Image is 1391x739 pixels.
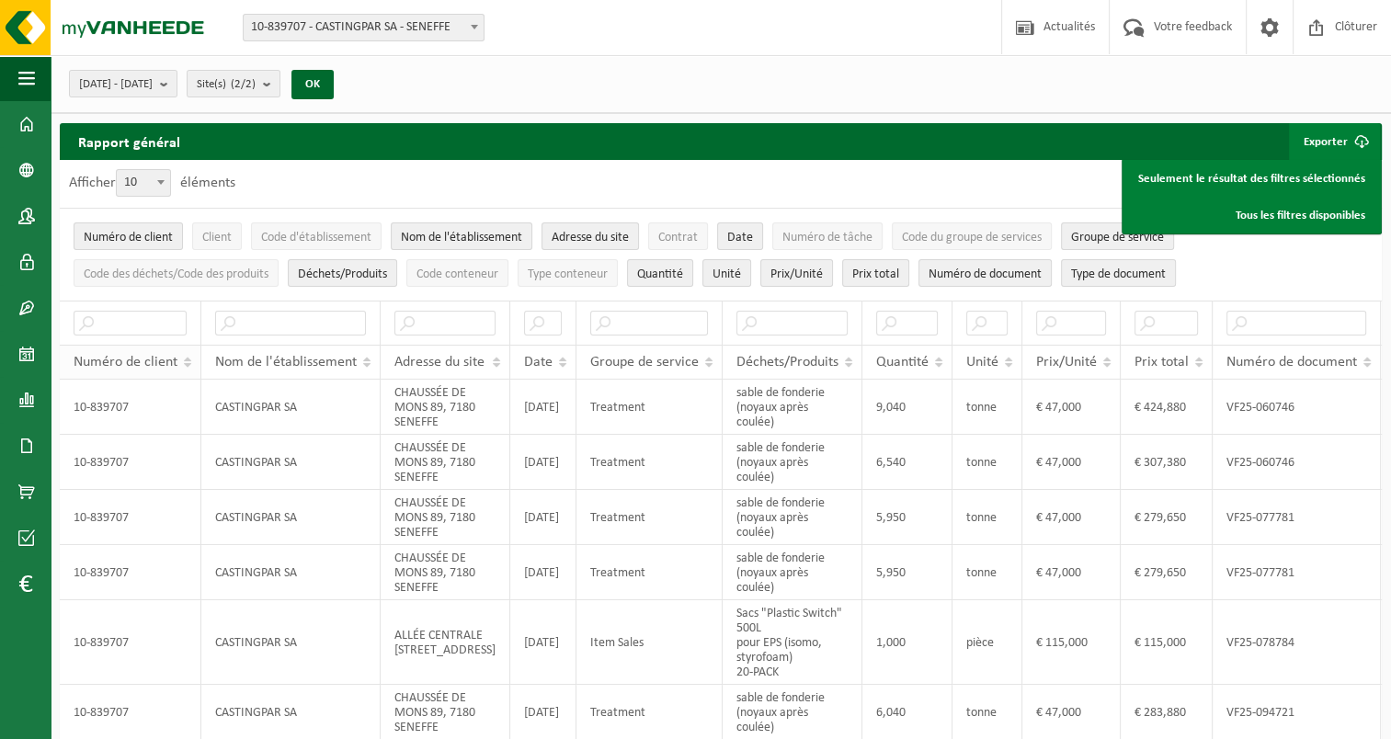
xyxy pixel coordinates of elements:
button: Prix totalPrix total: Activate to sort [842,259,909,287]
button: Nom de l'établissementNom de l'établissement: Activate to sort [391,222,532,250]
td: € 47,000 [1022,380,1121,435]
button: Déchets/ProduitsDéchets/Produits: Activate to sort [288,259,397,287]
td: € 424,880 [1121,380,1213,435]
td: € 279,650 [1121,545,1213,600]
button: ContratContrat: Activate to sort [648,222,708,250]
span: Site(s) [197,71,256,98]
td: sable de fonderie (noyaux après coulée) [723,490,862,545]
span: 10 [116,169,171,197]
td: Treatment [576,435,723,490]
span: Adresse du site [394,355,485,369]
td: CASTINGPAR SA [201,435,381,490]
td: tonne [952,545,1022,600]
td: [DATE] [510,435,576,490]
span: Numéro de client [74,355,177,369]
td: VF25-060746 [1213,435,1381,490]
td: Treatment [576,490,723,545]
span: Adresse du site [552,231,629,244]
td: € 115,000 [1121,600,1213,685]
button: Numéro de documentNuméro de document: Activate to sort [918,259,1052,287]
span: Code des déchets/Code des produits [84,267,268,281]
button: Numéro de tâcheNuméro de tâche: Activate to sort [772,222,883,250]
td: VF25-060746 [1213,380,1381,435]
count: (2/2) [231,78,256,90]
td: € 47,000 [1022,545,1121,600]
td: sable de fonderie (noyaux après coulée) [723,545,862,600]
td: VF25-078784 [1213,600,1381,685]
td: € 115,000 [1022,600,1121,685]
button: Exporter [1289,123,1380,160]
td: CHAUSSÉE DE MONS 89, 7180 SENEFFE [381,380,510,435]
td: 10-839707 [60,435,201,490]
button: OK [291,70,334,99]
span: Numéro de client [84,231,173,244]
td: 5,950 [862,490,952,545]
span: Prix total [1134,355,1189,369]
td: Treatment [576,380,723,435]
td: 10-839707 [60,600,201,685]
td: sable de fonderie (noyaux après coulée) [723,435,862,490]
td: [DATE] [510,490,576,545]
span: Date [727,231,753,244]
span: 10-839707 - CASTINGPAR SA - SENEFFE [243,14,485,41]
td: sable de fonderie (noyaux après coulée) [723,380,862,435]
span: Date [524,355,553,369]
td: CHAUSSÉE DE MONS 89, 7180 SENEFFE [381,545,510,600]
span: Groupe de service [1071,231,1164,244]
span: Code d'établissement [261,231,371,244]
td: CASTINGPAR SA [201,490,381,545]
button: Code du groupe de servicesCode du groupe de services: Activate to sort [892,222,1052,250]
button: Code des déchets/Code des produitsCode des déchets/Code des produits: Activate to sort [74,259,279,287]
span: Nom de l'établissement [215,355,357,369]
span: Prix/Unité [770,267,823,281]
span: Contrat [658,231,698,244]
button: ClientClient: Activate to sort [192,222,242,250]
td: CASTINGPAR SA [201,380,381,435]
span: Nom de l'établissement [401,231,522,244]
span: Quantité [637,267,683,281]
td: Sacs "Plastic Switch" 500L pour EPS (isomo, styrofoam) 20-PACK [723,600,862,685]
span: Type de document [1071,267,1166,281]
button: Code conteneurCode conteneur: Activate to sort [406,259,508,287]
span: Déchets/Produits [298,267,387,281]
span: Déchets/Produits [736,355,838,369]
button: QuantitéQuantité: Activate to sort [627,259,693,287]
label: Afficher éléments [69,176,235,190]
span: Groupe de service [590,355,699,369]
td: tonne [952,380,1022,435]
td: 6,540 [862,435,952,490]
td: 9,040 [862,380,952,435]
span: Code conteneur [416,267,498,281]
td: 10-839707 [60,545,201,600]
span: Numéro de tâche [782,231,872,244]
span: Code du groupe de services [902,231,1042,244]
span: Type conteneur [528,267,608,281]
button: Numéro de clientNuméro de client: Activate to sort [74,222,183,250]
span: Unité [713,267,741,281]
td: Treatment [576,545,723,600]
td: CHAUSSÉE DE MONS 89, 7180 SENEFFE [381,490,510,545]
button: DateDate: Activate to sort [717,222,763,250]
td: tonne [952,435,1022,490]
span: Numéro de document [929,267,1042,281]
span: 10-839707 - CASTINGPAR SA - SENEFFE [244,15,484,40]
span: 10 [117,170,170,196]
td: Item Sales [576,600,723,685]
span: Prix/Unité [1036,355,1097,369]
td: ALLÉE CENTRALE [STREET_ADDRESS] [381,600,510,685]
td: pièce [952,600,1022,685]
button: [DATE] - [DATE] [69,70,177,97]
td: VF25-077781 [1213,490,1381,545]
button: Type de documentType de document: Activate to sort [1061,259,1176,287]
td: 1,000 [862,600,952,685]
td: 10-839707 [60,380,201,435]
a: Tous les filtres disponibles [1124,197,1379,233]
td: 10-839707 [60,490,201,545]
button: Adresse du siteAdresse du site: Activate to sort [542,222,639,250]
td: € 47,000 [1022,435,1121,490]
button: Type conteneurType conteneur: Activate to sort [518,259,618,287]
td: [DATE] [510,545,576,600]
td: 5,950 [862,545,952,600]
span: Client [202,231,232,244]
td: CASTINGPAR SA [201,545,381,600]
